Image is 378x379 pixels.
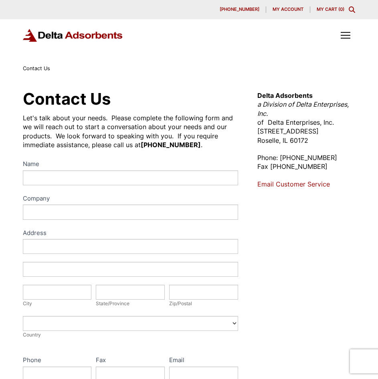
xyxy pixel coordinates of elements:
div: State/Province [96,300,165,308]
label: Email [169,355,238,367]
a: Email Customer Service [257,180,330,188]
a: My Cart (0) [317,6,344,12]
label: Name [23,159,238,170]
img: Delta Adsorbents [23,29,123,42]
div: Address [23,228,238,239]
div: Country [23,331,238,339]
em: a Division of Delta Enterprises, Inc. [257,100,349,117]
div: Toggle Modal Content [349,6,355,13]
div: Toggle Off Canvas Content [336,26,355,45]
span: [PHONE_NUMBER] [220,7,259,12]
strong: Delta Adsorbents [257,91,313,99]
label: Phone [23,355,92,367]
label: Company [23,193,238,205]
label: Fax [96,355,165,367]
strong: [PHONE_NUMBER] [141,141,201,149]
p: Phone: [PHONE_NUMBER] Fax [PHONE_NUMBER] [257,153,356,171]
span: Contact Us [23,65,50,71]
span: 0 [340,6,343,12]
div: Zip/Postal [169,300,238,308]
span: My account [273,7,303,12]
a: [PHONE_NUMBER] [213,6,266,13]
p: of Delta Enterprises, Inc. [STREET_ADDRESS] Roselle, IL 60172 [257,91,356,145]
div: Let's talk about your needs. Please complete the following form and we will reach out to start a ... [23,113,238,150]
h1: Contact Us [23,91,238,107]
div: City [23,300,92,308]
a: My account [266,6,310,13]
